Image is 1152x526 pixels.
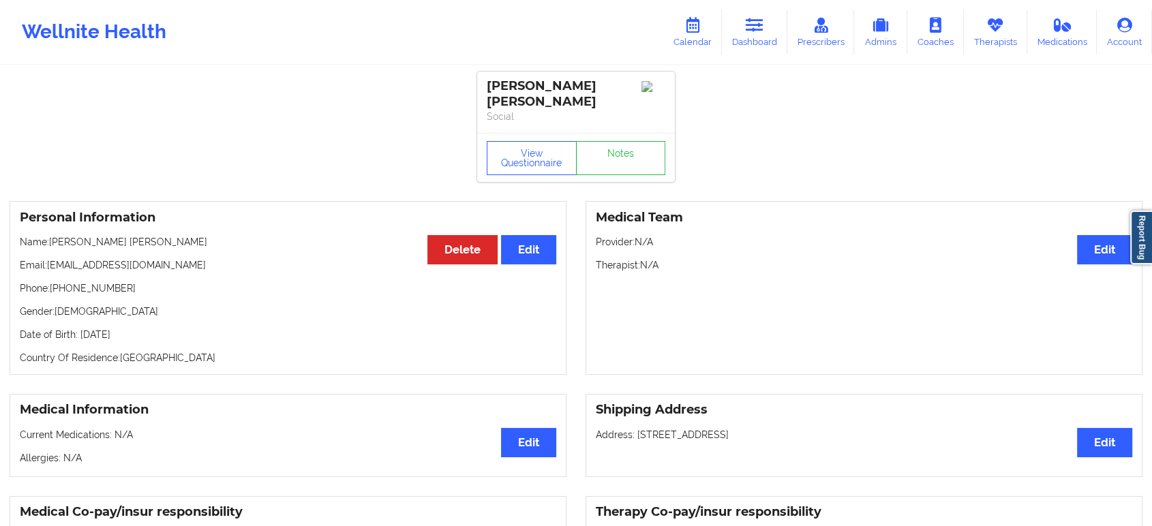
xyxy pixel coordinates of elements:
p: Provider: N/A [596,235,1132,249]
p: Address: [STREET_ADDRESS] [596,428,1132,442]
a: Therapists [964,10,1027,55]
p: Allergies: N/A [20,451,556,465]
p: Gender: [DEMOGRAPHIC_DATA] [20,305,556,318]
p: Email: [EMAIL_ADDRESS][DOMAIN_NAME] [20,258,556,272]
h3: Personal Information [20,210,556,226]
p: Phone: [PHONE_NUMBER] [20,281,556,295]
a: Account [1097,10,1152,55]
a: Calendar [663,10,722,55]
div: [PERSON_NAME] [PERSON_NAME] [487,78,665,110]
h3: Medical Co-pay/insur responsibility [20,504,556,520]
h3: Medical Information [20,402,556,418]
button: Delete [427,235,498,264]
h3: Shipping Address [596,402,1132,418]
p: Country Of Residence: [GEOGRAPHIC_DATA] [20,351,556,365]
button: Edit [1077,428,1132,457]
p: Social [487,110,665,123]
p: Name: [PERSON_NAME] [PERSON_NAME] [20,235,556,249]
h3: Medical Team [596,210,1132,226]
button: View Questionnaire [487,141,577,175]
p: Therapist: N/A [596,258,1132,272]
a: Dashboard [722,10,787,55]
button: Edit [501,428,556,457]
a: Admins [854,10,907,55]
button: Edit [1077,235,1132,264]
p: Current Medications: N/A [20,428,556,442]
p: Date of Birth: [DATE] [20,328,556,341]
a: Notes [576,141,666,175]
img: Image%2Fplaceholer-image.png [641,81,665,92]
a: Medications [1027,10,1097,55]
a: Prescribers [787,10,855,55]
button: Edit [501,235,556,264]
a: Report Bug [1130,211,1152,264]
h3: Therapy Co-pay/insur responsibility [596,504,1132,520]
a: Coaches [907,10,964,55]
